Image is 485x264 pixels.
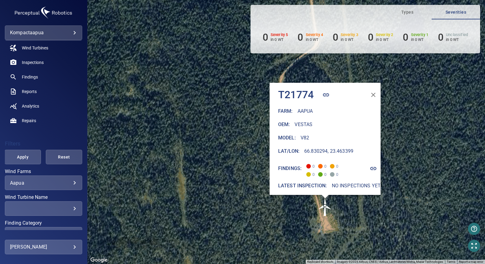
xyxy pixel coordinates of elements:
a: reports noActive [5,84,82,99]
label: Wind Farms [5,169,82,174]
label: Finding Category [5,221,82,226]
h6: 66.830294, 23.463399 [304,147,353,155]
p: in 0 WT [306,37,323,42]
h6: No inspections yet [332,182,381,190]
span: 0 [307,169,316,177]
li: Severity 1 [403,32,428,43]
img: windFarmIcon.svg [316,198,334,216]
span: Analytics [22,103,39,109]
div: Wind Turbine Name [5,201,82,216]
span: Apply [12,153,33,161]
label: Wind Turbine Name [5,195,82,200]
h6: Aapua [298,107,313,115]
h6: 0 [368,32,373,43]
h6: Model : [278,134,296,142]
span: Reset [53,153,75,161]
button: Keyboard shortcuts [307,260,333,264]
a: Report a map error [459,260,483,263]
h6: Oem : [278,120,290,129]
a: inspections noActive [5,55,82,70]
span: 0 [318,160,328,169]
h6: Unclassified [446,33,468,37]
span: Reports [22,89,37,95]
li: Severity 2 [368,32,393,43]
li: Severity 3 [333,32,358,43]
h6: Severity 2 [376,33,393,37]
a: analytics noActive [5,99,82,113]
h6: Farm : [278,107,293,115]
span: Severity 1 [318,172,323,177]
a: repairs noActive [5,113,82,128]
div: [PERSON_NAME] [10,242,77,252]
h6: 0 [333,32,338,43]
a: findings noActive [5,70,82,84]
span: Severity Unclassified [330,172,335,177]
h6: Severity 5 [271,33,288,37]
span: Repairs [22,118,36,124]
h6: 0 [438,32,443,43]
h6: 0 [263,32,268,43]
span: Types [387,8,428,16]
p: in 0 WT [341,37,358,42]
span: Severity 5 [307,164,311,169]
button: Reset [46,150,82,164]
h6: Vestas [295,120,313,129]
span: 0 [330,169,340,177]
a: windturbines noActive [5,41,82,55]
p: in 0 WT [411,37,429,42]
li: Severity 5 [263,32,288,43]
span: Severity 3 [330,164,335,169]
p: in 0 WT [271,37,288,42]
span: Wind Turbines [22,45,48,51]
span: Imagery ©2025 Airbus, CNES / Airbus, Lantmäteriet/Metria, Maxar Technologies [337,260,443,263]
div: kompactaapua [5,25,82,40]
h6: Severity 3 [341,33,358,37]
a: Open this area in Google Maps (opens a new window) [89,256,109,264]
button: Apply [5,150,41,164]
p: in 0 WT [446,37,468,42]
span: 0 [330,160,340,169]
img: Google [89,256,109,264]
h6: Lat/Lon : [278,147,299,155]
h6: 0 [403,32,408,43]
gmp-advanced-marker: T21774 [316,198,334,216]
img: kompactaapua-logo [13,5,74,21]
h6: Latest inspection: [278,182,327,190]
p: in 0 WT [376,37,393,42]
span: 0 [307,160,316,169]
h4: T21774 [278,89,314,101]
h6: Findings: [278,164,301,173]
a: Terms [447,260,455,263]
h6: V82 [301,134,309,142]
div: Aapua [10,180,77,186]
div: Wind Farms [5,175,82,190]
span: 0 [318,169,328,177]
h6: Severity 4 [306,33,323,37]
span: Inspections [22,59,44,65]
span: Severities [435,8,477,16]
h6: Severity 1 [411,33,429,37]
h4: Filters [5,141,82,147]
span: Severity 2 [307,172,311,177]
span: Severity 4 [318,164,323,169]
h6: 0 [298,32,303,43]
div: kompactaapua [10,28,77,38]
div: Finding Category [5,227,82,242]
span: Findings [22,74,38,80]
